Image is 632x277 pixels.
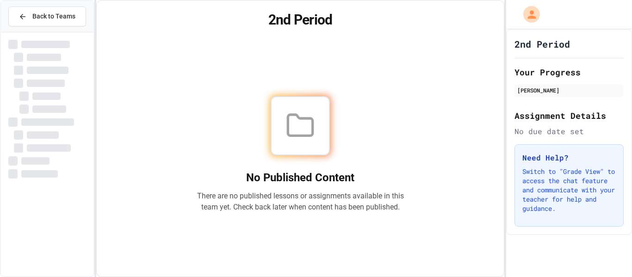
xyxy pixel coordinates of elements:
h1: 2nd Period [514,37,570,50]
div: No due date set [514,126,624,137]
p: Switch to "Grade View" to access the chat feature and communicate with your teacher for help and ... [522,167,616,213]
h2: Assignment Details [514,109,624,122]
button: Back to Teams [8,6,86,26]
div: [PERSON_NAME] [517,86,621,94]
p: There are no published lessons or assignments available in this team yet. Check back later when c... [197,191,404,213]
h2: Your Progress [514,66,624,79]
h1: 2nd Period [108,12,493,28]
span: Back to Teams [32,12,75,21]
h3: Need Help? [522,152,616,163]
h2: No Published Content [197,170,404,185]
div: My Account [514,4,542,25]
